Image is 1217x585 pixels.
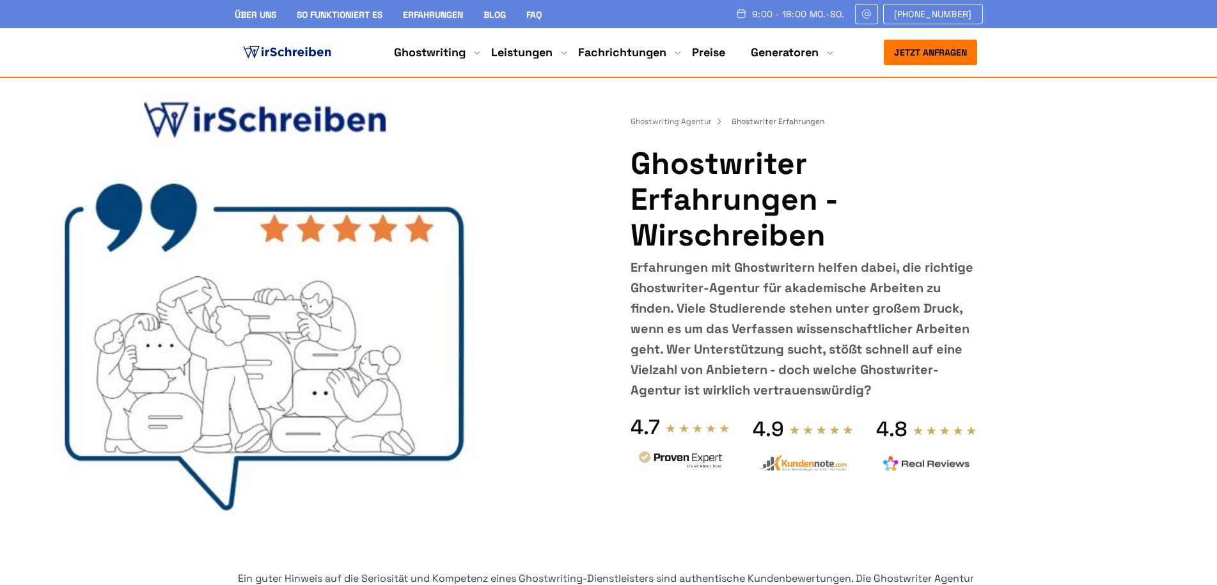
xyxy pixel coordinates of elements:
a: [PHONE_NUMBER] [883,4,983,24]
img: stars [913,425,977,436]
a: Ghostwriting [394,45,466,60]
span: [PHONE_NUMBER] [894,9,972,19]
a: Preise [692,45,725,59]
img: provenexpert [637,449,724,473]
img: stars [789,425,854,435]
span: Ghostwriter Erfahrungen [732,116,824,127]
img: realreviews [883,456,970,471]
a: So funktioniert es [297,9,382,20]
a: Fachrichtungen [578,45,666,60]
a: Blog [483,9,506,20]
span: 9:00 - 18:00 Mo.-So. [752,9,845,19]
a: Über uns [235,9,276,20]
div: Erfahrungen mit Ghostwritern helfen dabei, die richtige Ghostwriter-Agentur für akademische Arbei... [631,257,977,400]
h1: Ghostwriter Erfahrungen - Wirschreiben [631,146,977,253]
div: 4.8 [876,416,907,442]
img: kundennote [760,455,847,472]
img: Schedule [735,8,747,19]
img: stars [665,423,730,434]
img: logo ghostwriter-österreich [240,43,334,62]
a: FAQ [526,9,542,20]
a: Erfahrungen [403,9,463,20]
img: Email [861,9,872,19]
button: Jetzt anfragen [884,40,977,65]
div: 4.9 [753,416,784,442]
a: Leistungen [491,45,553,60]
a: Generatoren [751,45,819,60]
div: 4.7 [631,414,660,440]
a: Ghostwriting Agentur [631,116,729,127]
